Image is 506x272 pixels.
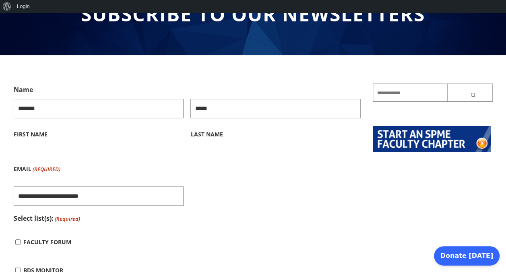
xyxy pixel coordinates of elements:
[23,228,71,256] label: Faculty Forum
[14,155,60,183] label: Email
[14,118,184,149] label: First Name
[14,84,33,96] legend: Name
[190,155,313,186] iframe: reCAPTCHA
[14,212,80,225] legend: Select list(s):
[32,155,60,183] span: (Required)
[54,213,80,225] span: (Required)
[81,1,425,27] span: Subscribe to Our Newsletters
[373,126,491,152] img: start-chapter2.png
[190,118,361,149] label: Last Name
